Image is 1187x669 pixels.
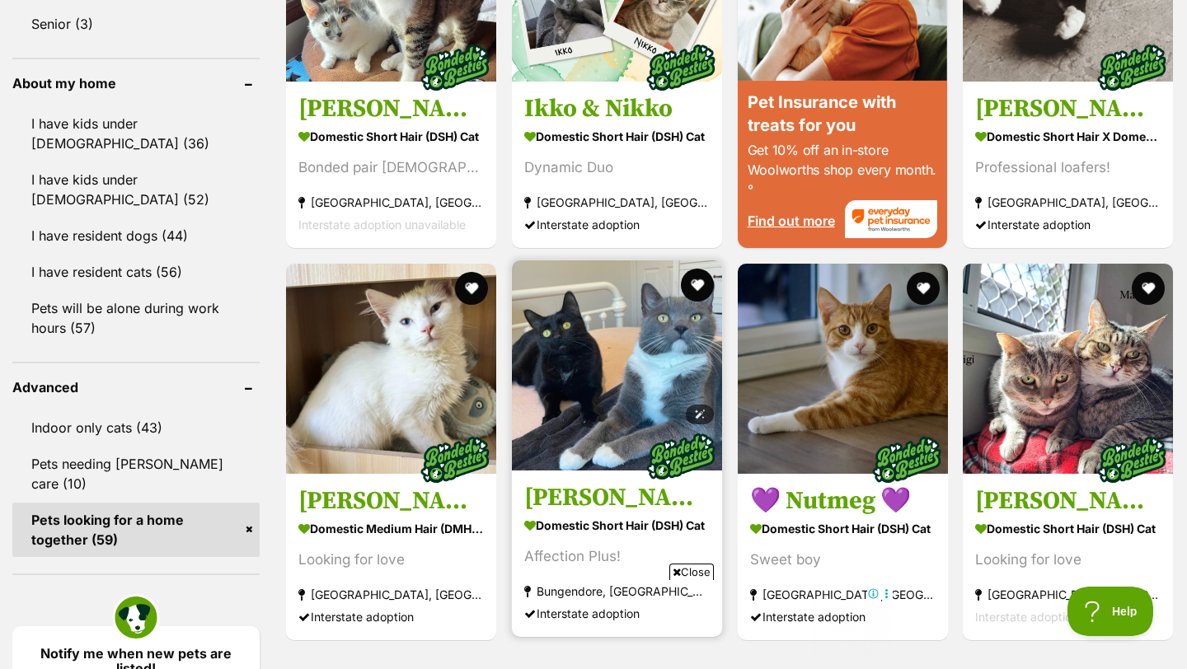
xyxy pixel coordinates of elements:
[298,124,484,148] strong: Domestic Short Hair (DSH) Cat
[298,517,484,540] strong: Domestic Medium Hair (DMH) Cat
[512,470,722,637] a: [PERSON_NAME] and Nocturnal Domestic Short Hair (DSH) Cat Affection Plus! Bungendore, [GEOGRAPHIC...
[414,26,496,109] img: bonded besties
[963,81,1173,248] a: [PERSON_NAME] and [PERSON_NAME] Domestic Short Hair x Domestic Long Hair Cat Professional loafers...
[298,93,484,124] h3: [PERSON_NAME] and [PERSON_NAME]
[975,517,1161,540] strong: Domestic Short Hair (DSH) Cat
[298,485,484,517] h3: [PERSON_NAME]
[286,264,496,474] img: Sven - Domestic Medium Hair (DMH) Cat
[12,162,260,217] a: I have kids under [DEMOGRAPHIC_DATA] (52)
[524,213,710,236] div: Interstate adoption
[12,218,260,253] a: I have resident dogs (44)
[298,191,484,213] strong: [GEOGRAPHIC_DATA], [GEOGRAPHIC_DATA]
[975,213,1161,236] div: Interstate adoption
[298,549,484,571] div: Looking for love
[975,583,1161,606] strong: [GEOGRAPHIC_DATA], [GEOGRAPHIC_DATA]
[298,218,466,232] span: Interstate adoption unavailable
[1091,419,1173,501] img: bonded besties
[750,517,936,540] strong: Domestic Short Hair (DSH) Cat
[12,106,260,161] a: I have kids under [DEMOGRAPHIC_DATA] (36)
[750,485,936,517] h3: 💜 Nutmeg 💜
[524,545,710,568] div: Affection Plus!
[298,157,484,179] div: Bonded pair [DEMOGRAPHIC_DATA] & [DEMOGRAPHIC_DATA]
[524,513,710,537] strong: Domestic Short Hair (DSH) Cat
[12,255,260,289] a: I have resident cats (56)
[975,124,1161,148] strong: Domestic Short Hair x Domestic Long Hair Cat
[640,26,722,109] img: bonded besties
[975,93,1161,124] h3: [PERSON_NAME] and [PERSON_NAME]
[1067,587,1154,636] iframe: Help Scout Beacon - Open
[12,503,260,557] a: Pets looking for a home together (59)
[286,473,496,640] a: [PERSON_NAME] Domestic Medium Hair (DMH) Cat Looking for love [GEOGRAPHIC_DATA], [GEOGRAPHIC_DATA...
[975,485,1161,517] h3: [PERSON_NAME] (and [PERSON_NAME])
[512,81,722,248] a: Ikko & Nikko Domestic Short Hair (DSH) Cat Dynamic Duo [GEOGRAPHIC_DATA], [GEOGRAPHIC_DATA] Inter...
[12,410,260,445] a: Indoor only cats (43)
[286,81,496,248] a: [PERSON_NAME] and [PERSON_NAME] Domestic Short Hair (DSH) Cat Bonded pair [DEMOGRAPHIC_DATA] & [D...
[524,93,710,124] h3: Ikko & Nikko
[975,610,1142,624] span: Interstate adoption unavailable
[975,157,1161,179] div: Professional loafers!
[12,291,260,345] a: Pets will be alone during work hours (57)
[738,264,948,474] img: 💜 Nutmeg 💜 - Domestic Short Hair (DSH) Cat
[865,419,947,501] img: bonded besties
[975,191,1161,213] strong: [GEOGRAPHIC_DATA], [GEOGRAPHIC_DATA]
[12,7,260,41] a: Senior (3)
[1091,26,1173,109] img: bonded besties
[750,583,936,606] strong: [GEOGRAPHIC_DATA], [GEOGRAPHIC_DATA]
[1132,272,1165,305] button: favourite
[414,419,496,501] img: bonded besties
[12,447,260,501] a: Pets needing [PERSON_NAME] care (10)
[293,587,894,661] iframe: Advertisement
[512,260,722,470] img: Winston and Nocturnal - Domestic Short Hair (DSH) Cat
[524,157,710,179] div: Dynamic Duo
[975,549,1161,571] div: Looking for love
[750,549,936,571] div: Sweet boy
[640,415,722,498] img: bonded besties
[12,76,260,91] header: About my home
[906,272,939,305] button: favourite
[524,482,710,513] h3: [PERSON_NAME] and Nocturnal
[963,473,1173,640] a: [PERSON_NAME] (and [PERSON_NAME]) Domestic Short Hair (DSH) Cat Looking for love [GEOGRAPHIC_DATA...
[738,473,948,640] a: 💜 Nutmeg 💜 Domestic Short Hair (DSH) Cat Sweet boy [GEOGRAPHIC_DATA], [GEOGRAPHIC_DATA] Interstat...
[750,606,936,628] div: Interstate adoption
[524,191,710,213] strong: [GEOGRAPHIC_DATA], [GEOGRAPHIC_DATA]
[669,564,714,580] span: Close
[12,380,260,395] header: Advanced
[681,269,714,302] button: favourite
[963,264,1173,474] img: Luigi (and Mario) - Domestic Short Hair (DSH) Cat
[524,124,710,148] strong: Domestic Short Hair (DSH) Cat
[455,272,488,305] button: favourite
